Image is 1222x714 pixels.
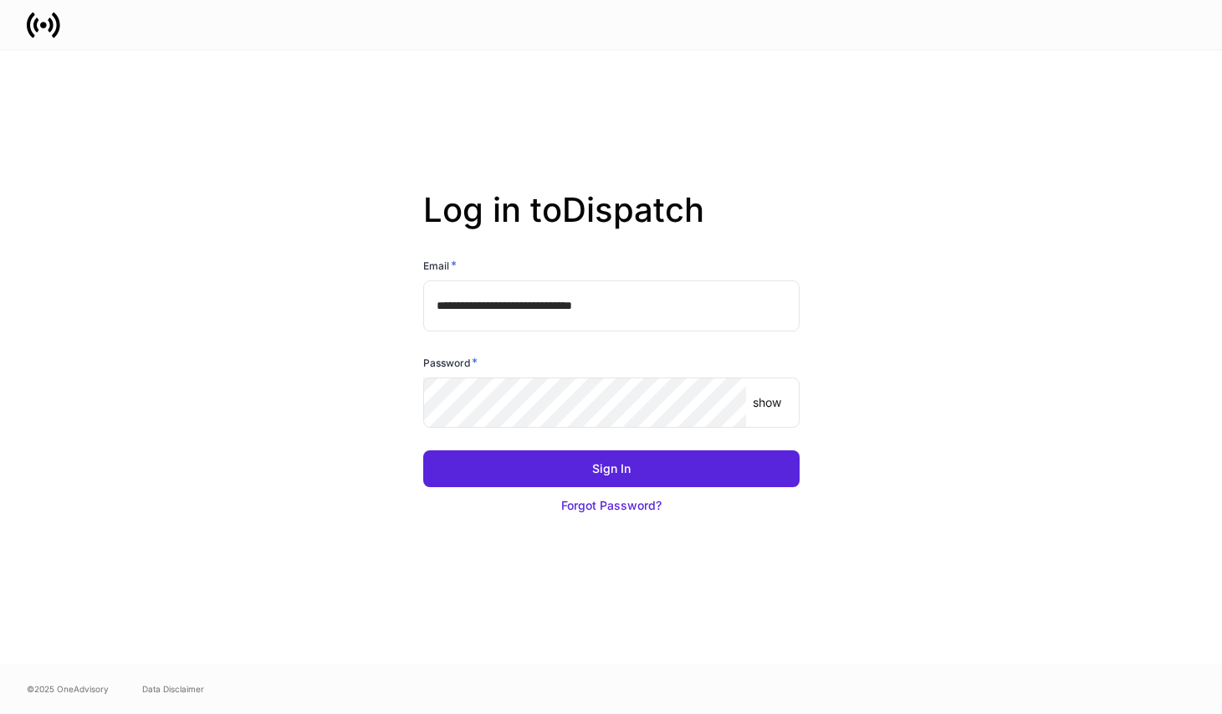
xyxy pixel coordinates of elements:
[423,450,800,487] button: Sign In
[753,394,781,411] p: show
[423,190,800,257] h2: Log in to Dispatch
[423,354,478,371] h6: Password
[27,682,109,696] span: © 2025 OneAdvisory
[142,682,204,696] a: Data Disclaimer
[423,487,800,524] button: Forgot Password?
[561,497,662,514] div: Forgot Password?
[423,257,457,274] h6: Email
[592,460,631,477] div: Sign In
